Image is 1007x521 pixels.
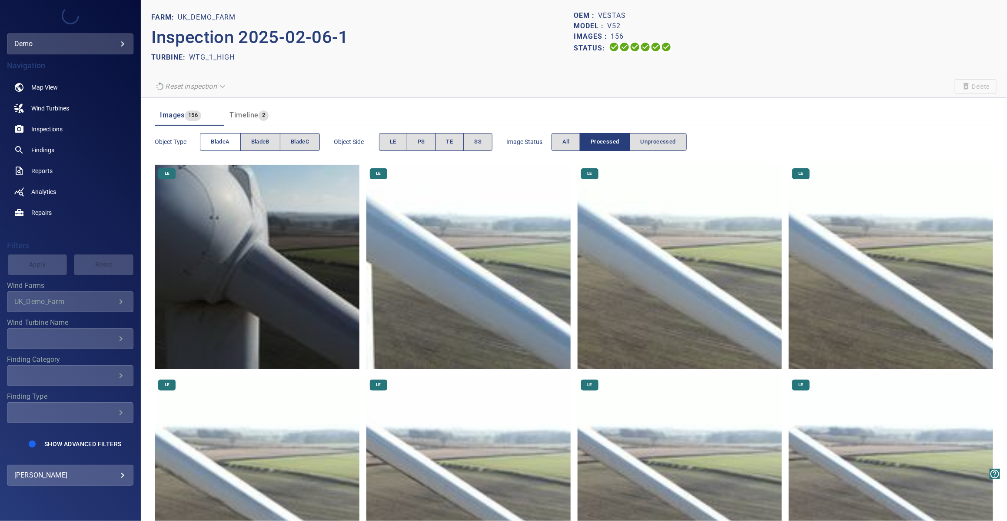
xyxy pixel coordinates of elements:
[619,42,630,52] svg: Data Formatted 100%
[160,382,175,388] span: LE
[240,133,280,151] button: bladeB
[371,382,386,388] span: LE
[151,79,230,94] div: Unable to reset the inspection due to your user permissions
[251,137,269,147] span: bladeB
[371,170,386,177] span: LE
[7,328,133,349] div: Wind Turbine Name
[31,125,63,134] span: Inspections
[189,52,235,63] p: WTG_1_High
[591,137,619,147] span: Processed
[7,282,133,289] label: Wind Farms
[630,133,687,151] button: Unprocessed
[151,52,189,63] p: TURBINE:
[630,42,640,52] svg: Selecting 100%
[418,137,425,147] span: PS
[793,170,808,177] span: LE
[7,291,133,312] div: Wind Farms
[280,133,320,151] button: bladeC
[446,137,453,147] span: TE
[7,319,133,326] label: Wind Turbine Name
[160,111,184,119] span: Images
[334,137,379,146] span: Object Side
[7,241,133,250] h4: Filters
[651,42,661,52] svg: Matching 100%
[463,133,492,151] button: SS
[31,146,54,154] span: Findings
[7,61,133,70] h4: Navigation
[178,12,236,23] p: UK_Demo_Farm
[229,111,258,119] span: Timeline
[160,170,175,177] span: LE
[211,137,229,147] span: bladeA
[155,137,200,146] span: Object type
[7,77,133,98] a: map noActive
[552,133,687,151] div: imageStatus
[7,119,133,140] a: inspections noActive
[379,133,407,151] button: LE
[506,137,552,146] span: Image Status
[640,42,651,52] svg: ML Processing 100%
[7,160,133,181] a: reports noActive
[7,202,133,223] a: repairs noActive
[165,82,216,90] em: Reset inspection
[608,21,621,31] p: V52
[259,110,269,120] span: 2
[7,356,133,363] label: Finding Category
[598,10,626,21] p: Vestas
[200,133,320,151] div: objectType
[151,79,230,94] div: Reset inspection
[31,187,56,196] span: Analytics
[390,137,396,147] span: LE
[661,42,671,52] svg: Classification 100%
[7,140,133,160] a: findings noActive
[574,21,608,31] p: Model :
[609,42,619,52] svg: Uploading 100%
[611,31,624,42] p: 156
[582,382,597,388] span: LE
[379,133,492,151] div: objectSide
[14,297,116,306] div: UK_Demo_Farm
[955,79,997,94] span: Unable to delete the inspection due to your user permissions
[435,133,464,151] button: TE
[574,31,611,42] p: Images :
[574,42,609,54] p: Status:
[582,170,597,177] span: LE
[291,137,309,147] span: bladeC
[31,208,52,217] span: Repairs
[641,137,676,147] span: Unprocessed
[7,33,133,54] div: demo
[552,133,580,151] button: All
[474,137,482,147] span: SS
[580,133,630,151] button: Processed
[7,402,133,423] div: Finding Type
[14,37,126,51] div: demo
[7,365,133,386] div: Finding Category
[31,83,58,92] span: Map View
[200,133,240,151] button: bladeA
[185,110,201,120] span: 156
[407,133,436,151] button: PS
[151,24,574,50] p: Inspection 2025-02-06-1
[7,181,133,202] a: analytics noActive
[44,441,121,448] span: Show Advanced Filters
[7,98,133,119] a: windturbines noActive
[14,468,126,482] div: [PERSON_NAME]
[39,437,126,451] button: Show Advanced Filters
[31,167,53,175] span: Reports
[151,12,178,23] p: FARM:
[31,104,69,113] span: Wind Turbines
[562,137,569,147] span: All
[574,10,598,21] p: OEM :
[793,382,808,388] span: LE
[7,393,133,400] label: Finding Type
